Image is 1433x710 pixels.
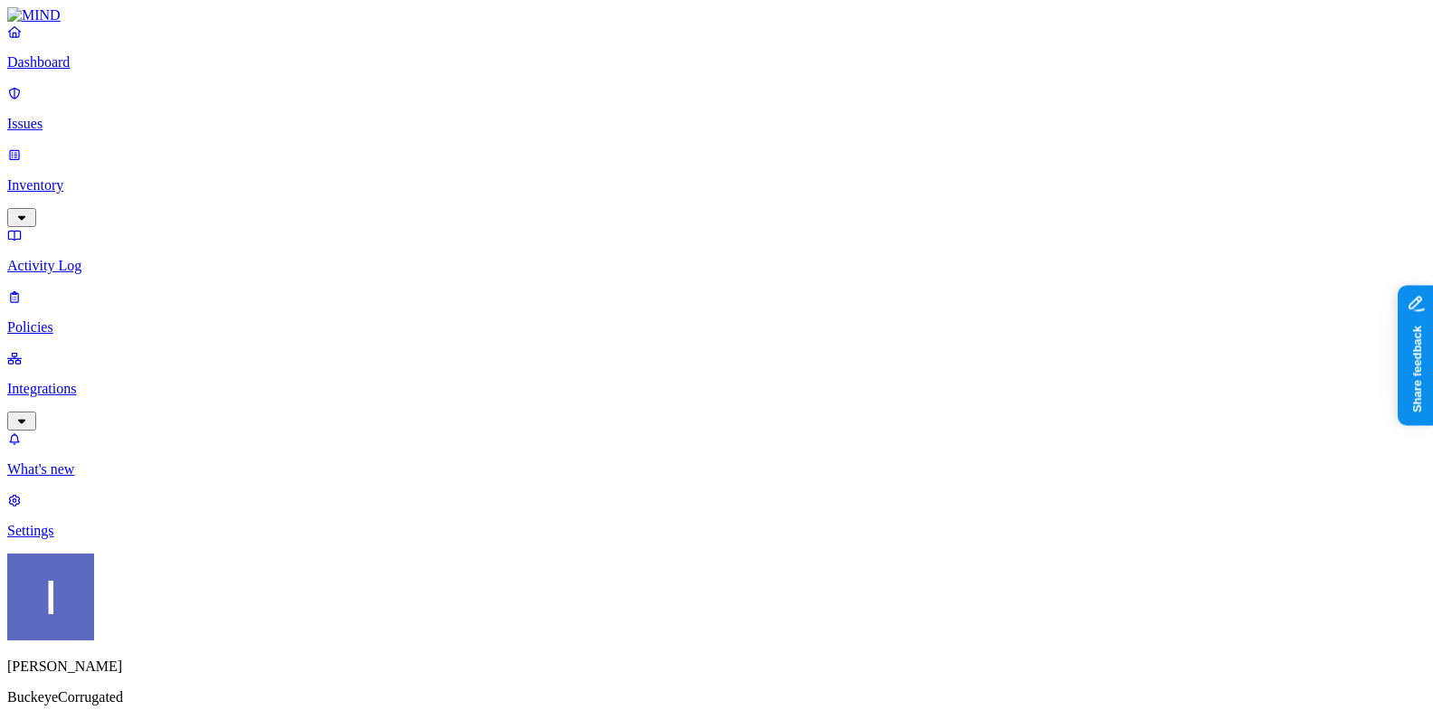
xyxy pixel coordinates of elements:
p: BuckeyeCorrugated [7,689,1426,705]
a: MIND [7,7,1426,24]
p: Issues [7,116,1426,132]
a: What's new [7,431,1426,478]
p: Integrations [7,381,1426,397]
a: Activity Log [7,227,1426,274]
p: What's new [7,461,1426,478]
p: Inventory [7,177,1426,194]
a: Inventory [7,147,1426,224]
img: MIND [7,7,61,24]
p: Policies [7,319,1426,336]
p: Dashboard [7,54,1426,71]
a: Issues [7,85,1426,132]
img: Itai Schwartz [7,554,94,640]
a: Settings [7,492,1426,539]
a: Dashboard [7,24,1426,71]
a: Integrations [7,350,1426,428]
p: Settings [7,523,1426,539]
p: Activity Log [7,258,1426,274]
a: Policies [7,289,1426,336]
p: [PERSON_NAME] [7,658,1426,675]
